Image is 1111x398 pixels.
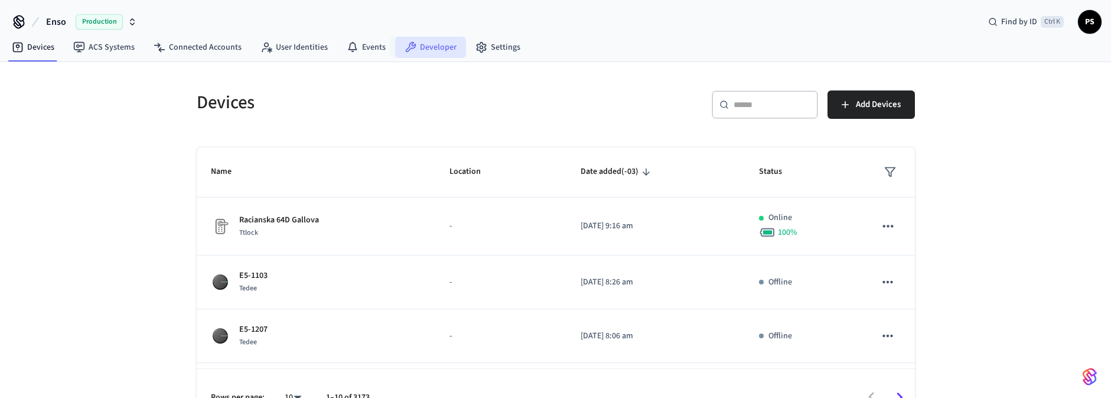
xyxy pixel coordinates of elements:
[827,90,915,119] button: Add Devices
[2,37,64,58] a: Devices
[337,37,395,58] a: Events
[1041,16,1064,28] span: Ctrl K
[1001,16,1037,28] span: Find by ID
[1083,367,1097,386] img: SeamLogoGradient.69752ec5.svg
[46,15,66,29] span: Enso
[1079,11,1100,33] span: PS
[239,283,257,293] span: Tedee
[759,163,797,181] span: Status
[76,14,123,30] span: Production
[581,276,730,289] p: [DATE] 8:26 am
[768,212,792,224] p: Online
[239,214,319,226] p: Racianska 64D Gallova
[197,90,549,115] h5: Devices
[581,330,730,342] p: [DATE] 8:06 am
[239,228,258,238] span: Ttlock
[581,163,654,181] span: Date added(-03)
[64,37,144,58] a: ACS Systems
[211,217,230,236] img: Placeholder Lock Image
[239,323,268,336] p: E5-1207
[449,163,496,181] span: Location
[211,273,230,292] img: Tedee Smart Lock
[768,276,792,289] p: Offline
[466,37,530,58] a: Settings
[239,337,257,347] span: Tedee
[211,163,247,181] span: Name
[449,220,552,232] p: -
[239,270,268,282] p: E5-1103
[778,226,797,238] span: 100 %
[581,220,730,232] p: [DATE] 9:16 am
[395,37,466,58] a: Developer
[251,37,337,58] a: User Identities
[856,97,901,112] span: Add Devices
[1078,10,1102,34] button: PS
[144,37,251,58] a: Connected Accounts
[768,330,792,342] p: Offline
[211,326,230,345] img: Tedee Smart Lock
[449,276,552,289] p: -
[449,330,552,342] p: -
[979,11,1073,33] div: Find by IDCtrl K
